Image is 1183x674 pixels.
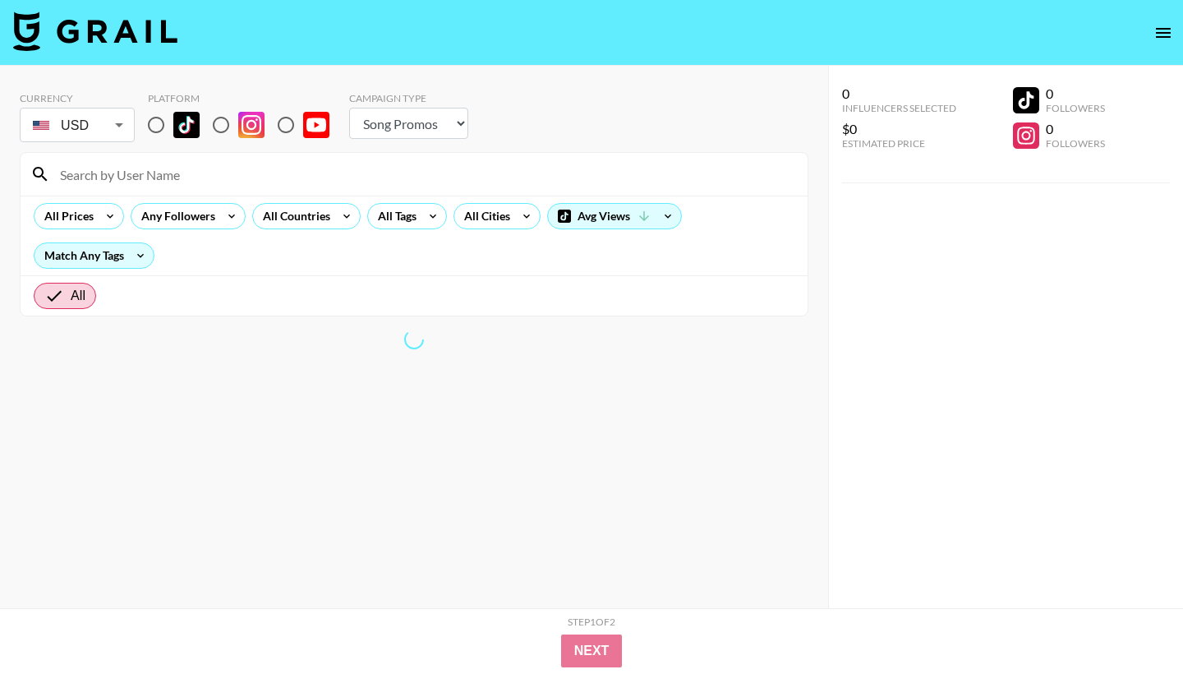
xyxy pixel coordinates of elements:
[842,85,956,102] div: 0
[13,12,177,51] img: Grail Talent
[35,204,97,229] div: All Prices
[842,121,956,137] div: $0
[71,286,85,306] span: All
[50,161,798,187] input: Search by User Name
[20,92,135,104] div: Currency
[454,204,513,229] div: All Cities
[368,204,420,229] div: All Tags
[404,330,424,349] span: Refreshing lists, bookers, clients, countries, tags, cities, talent, talent...
[548,204,681,229] div: Avg Views
[23,111,131,140] div: USD
[148,92,343,104] div: Platform
[1046,102,1105,114] div: Followers
[1046,85,1105,102] div: 0
[253,204,334,229] div: All Countries
[1046,137,1105,150] div: Followers
[568,616,615,628] div: Step 1 of 2
[303,112,329,138] img: YouTube
[561,635,623,667] button: Next
[349,92,468,104] div: Campaign Type
[131,204,219,229] div: Any Followers
[35,243,154,268] div: Match Any Tags
[238,112,265,138] img: Instagram
[1046,121,1105,137] div: 0
[173,112,200,138] img: TikTok
[842,102,956,114] div: Influencers Selected
[1147,16,1180,49] button: open drawer
[842,137,956,150] div: Estimated Price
